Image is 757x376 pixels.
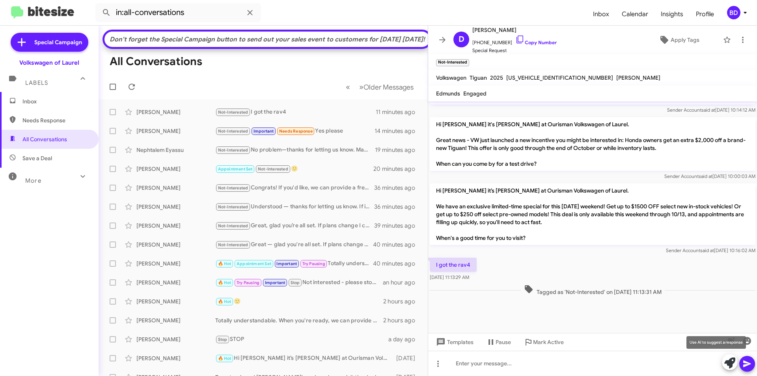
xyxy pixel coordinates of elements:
div: 2 hours ago [383,297,421,305]
span: Not-Interested [218,129,248,134]
span: 2025 [490,74,503,81]
div: 2 hours ago [383,316,421,324]
span: More [25,177,41,184]
h1: All Conversations [110,55,202,68]
div: 40 minutes ago [374,260,421,268]
nav: Page navigation example [341,79,418,95]
span: [PERSON_NAME] [472,25,557,35]
div: Don't forget the Special Campaign button to send out your sales event to customers for [DATE] [DA... [108,36,426,43]
span: Appointment Set [218,166,253,172]
span: [PERSON_NAME] [616,74,660,81]
span: Not-Interested [258,166,288,172]
div: Great, glad you’re all set. If plans change I can arrange a quick appointment or send updated off... [215,221,374,230]
a: Copy Number [515,39,557,45]
button: Previous [341,79,355,95]
span: [PHONE_NUMBER] [472,35,557,47]
a: Calendar [615,3,654,26]
div: Totally understandable. When you're ready, we can provide a free appraisal and payoff estimate fo... [215,316,383,324]
span: Tagged as 'Not-Interested' on [DATE] 11:13:31 AM [521,284,665,296]
span: Special Campaign [34,38,82,46]
button: Mark Active [517,335,570,349]
span: Save a Deal [22,154,52,162]
span: said at [699,173,712,179]
div: [PERSON_NAME] [136,203,215,211]
div: 40 minutes ago [374,241,421,249]
div: No problem—thanks for letting us know. May I follow up in a few months? If anything changes, we’d... [215,146,375,155]
input: Search [95,3,261,22]
div: Totally understand — that’s stressful. When you’re ready, we would love to help! [215,259,374,268]
p: Hi [PERSON_NAME] it’s [PERSON_NAME] at Ourisman Volkswagen of Laurel. We have an exclusive limite... [430,183,755,245]
div: 36 minutes ago [374,203,421,211]
span: Needs Response [22,116,89,124]
span: Appointment Set [237,261,271,266]
span: Engaged [463,90,487,97]
span: « [346,82,350,92]
div: 11 minutes ago [376,108,421,116]
span: Mark Active [533,335,564,349]
div: [PERSON_NAME] [136,184,215,192]
span: Sender Account [DATE] 10:16:02 AM [666,247,755,253]
span: All Conversations [22,135,67,143]
span: Important [265,280,285,285]
div: [PERSON_NAME] [136,222,215,230]
div: [PERSON_NAME] [136,354,215,362]
span: Edmunds [436,90,460,97]
span: Older Messages [364,83,414,92]
span: Volkswagen [436,74,466,81]
button: Templates [428,335,480,349]
span: [DATE] 11:13:29 AM [430,274,469,280]
span: Not-Interested [218,223,248,228]
div: [PERSON_NAME] [136,241,215,249]
div: 14 minutes ago [375,127,421,135]
div: a day ago [388,335,421,343]
div: [DATE] [392,354,421,362]
span: Tiguan [470,74,487,81]
div: [PERSON_NAME] [136,279,215,286]
div: Understood — thanks for letting us know. If it's okay, may I check back in a few months about pot... [215,202,374,211]
span: Stop [218,337,227,342]
span: said at [700,247,714,253]
div: [PERSON_NAME] [136,316,215,324]
div: 36 minutes ago [374,184,421,192]
span: Not-Interested [218,148,248,153]
span: Labels [25,79,48,86]
div: [PERSON_NAME] [136,297,215,305]
small: Not-Interested [436,59,469,66]
div: Nephtalem Eyassu [136,146,215,154]
span: Try Pausing [302,261,325,266]
button: Pause [480,335,517,349]
div: [PERSON_NAME] [136,335,215,343]
div: Great — glad you're all set. If plans change or you'd like to review offers later, text or call t... [215,240,374,249]
span: Insights [654,3,690,26]
span: Sender Account [DATE] 10:00:03 AM [664,173,755,179]
span: Apply Tags [671,33,699,47]
div: Congrats! If you'd like, we can provide a free, no-obligation appraisal to buy your current vehic... [215,183,374,193]
div: [PERSON_NAME] [136,165,215,173]
span: Inbox [587,3,615,26]
button: Next [354,79,418,95]
div: [PERSON_NAME] [136,260,215,268]
span: D [459,33,464,46]
span: Sender Account [DATE] 10:14:12 AM [667,107,755,113]
span: said at [701,107,715,113]
span: Profile [690,3,720,26]
span: Special Request [472,47,557,54]
div: Volkswagen of Laurel [19,59,79,67]
span: [US_VEHICLE_IDENTIFICATION_NUMBER] [506,74,613,81]
div: [PERSON_NAME] [136,127,215,135]
span: Not-Interested [218,242,248,247]
a: Special Campaign [11,33,88,52]
div: Hi [PERSON_NAME] it’s [PERSON_NAME] at Ourisman Volkswagen of Laurel. We have an exclusive limite... [215,354,392,363]
div: STOP [215,335,388,344]
span: 🔥 Hot [218,261,231,266]
span: 🔥 Hot [218,280,231,285]
span: » [359,82,364,92]
div: 19 minutes ago [375,146,421,154]
div: 🙂 [215,297,383,306]
div: 39 minutes ago [374,222,421,230]
div: Use AI to suggest a response [686,336,746,349]
p: I got the rav4 [430,258,477,272]
div: 20 minutes ago [374,165,421,173]
span: Try Pausing [237,280,259,285]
